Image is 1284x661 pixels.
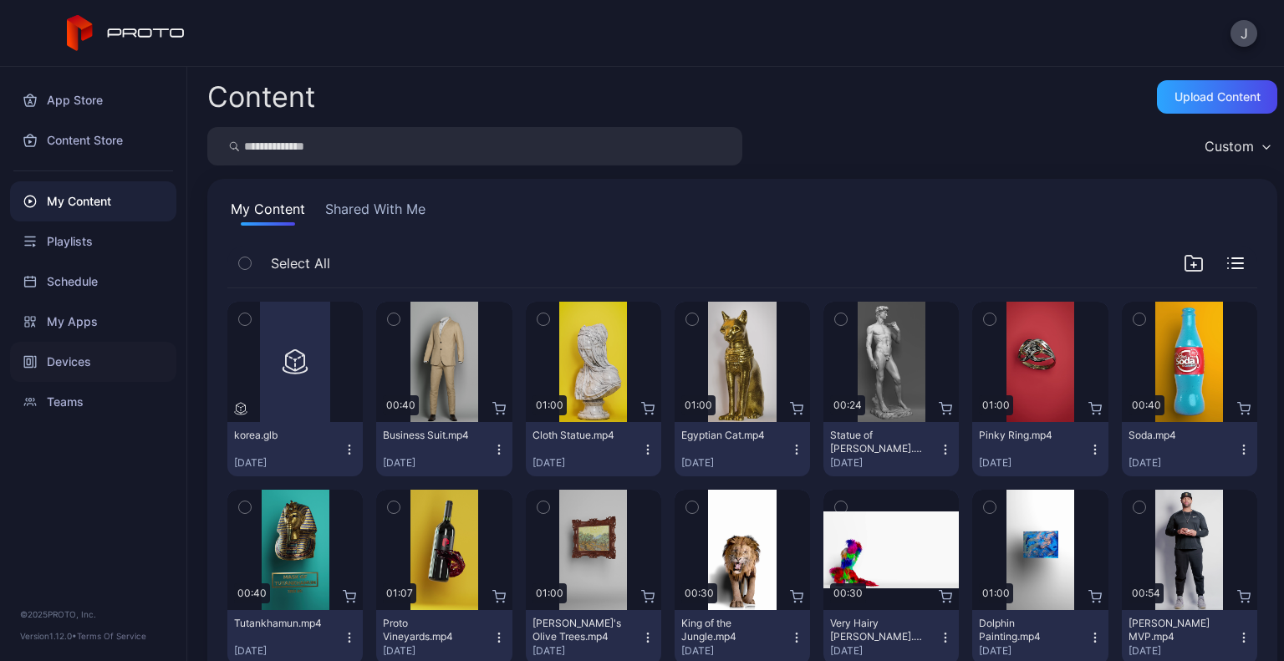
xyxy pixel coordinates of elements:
[322,199,429,226] button: Shared With Me
[675,422,810,476] button: Egyptian Cat.mp4[DATE]
[823,422,959,476] button: Statue of [PERSON_NAME].mp4[DATE]
[532,644,641,658] div: [DATE]
[532,456,641,470] div: [DATE]
[830,617,922,643] div: Very Hairy Jerry.mp4
[979,644,1088,658] div: [DATE]
[681,429,773,442] div: Egyptian Cat.mp4
[979,617,1071,643] div: Dolphin Painting.mp4
[681,456,790,470] div: [DATE]
[830,644,939,658] div: [DATE]
[271,253,330,273] span: Select All
[234,617,326,630] div: Tutankhamun.mp4
[10,302,176,342] a: My Apps
[1157,80,1277,114] button: Upload Content
[383,456,492,470] div: [DATE]
[1122,422,1257,476] button: Soda.mp4[DATE]
[1129,456,1237,470] div: [DATE]
[77,631,146,641] a: Terms Of Service
[234,644,343,658] div: [DATE]
[1230,20,1257,47] button: J
[383,617,475,643] div: Proto Vineyards.mp4
[10,262,176,302] a: Schedule
[1129,644,1237,658] div: [DATE]
[681,644,790,658] div: [DATE]
[526,422,661,476] button: Cloth Statue.mp4[DATE]
[10,221,176,262] a: Playlists
[10,342,176,382] a: Devices
[1205,138,1254,155] div: Custom
[681,617,773,643] div: King of the Jungle.mp4
[10,382,176,422] a: Teams
[10,80,176,120] a: App Store
[383,644,492,658] div: [DATE]
[1174,90,1261,104] div: Upload Content
[979,456,1088,470] div: [DATE]
[383,429,475,442] div: Business Suit.mp4
[1129,617,1220,643] div: Albert Pujols MVP.mp4
[227,199,308,226] button: My Content
[830,429,922,455] div: Statue of David.mp4
[830,456,939,470] div: [DATE]
[234,429,326,442] div: korea.glb
[227,422,363,476] button: korea.glb[DATE]
[1129,429,1220,442] div: Soda.mp4
[10,120,176,160] a: Content Store
[20,608,166,621] div: © 2025 PROTO, Inc.
[972,422,1108,476] button: Pinky Ring.mp4[DATE]
[532,429,624,442] div: Cloth Statue.mp4
[20,631,77,641] span: Version 1.12.0 •
[532,617,624,643] div: Van Gogh's Olive Trees.mp4
[10,181,176,221] a: My Content
[979,429,1071,442] div: Pinky Ring.mp4
[234,456,343,470] div: [DATE]
[376,422,512,476] button: Business Suit.mp4[DATE]
[207,83,315,111] div: Content
[1196,127,1277,165] button: Custom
